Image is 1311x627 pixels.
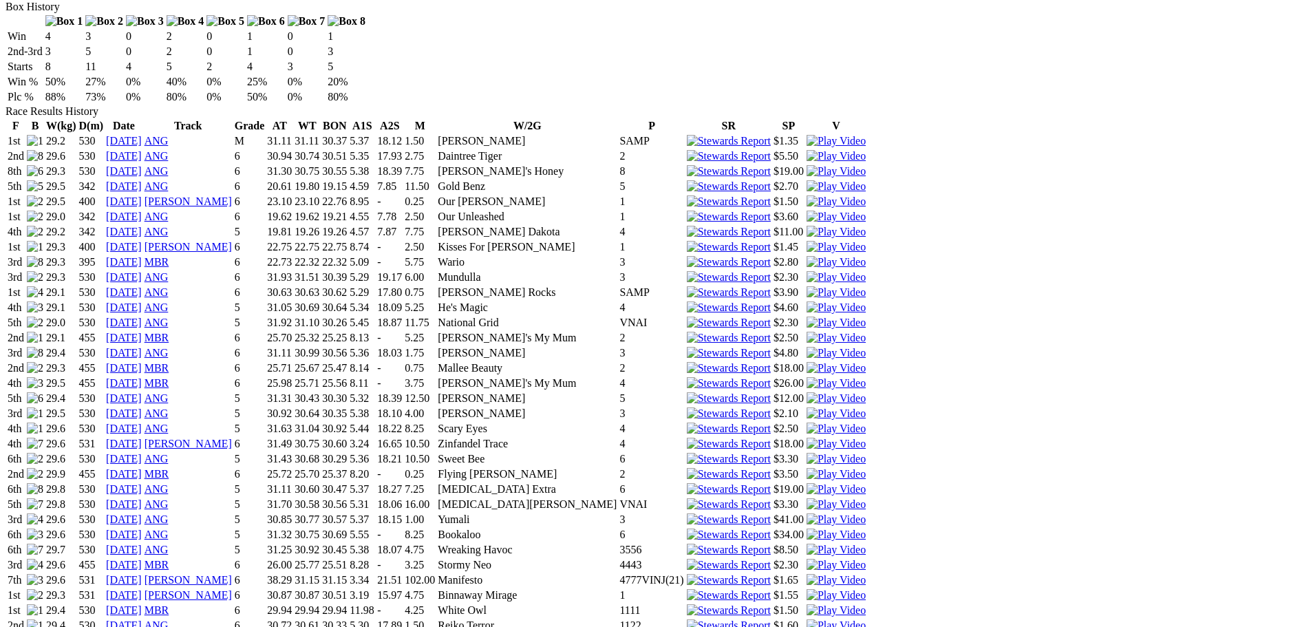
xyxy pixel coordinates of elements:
[125,45,164,59] td: 0
[807,423,866,434] a: View replay
[106,438,142,449] a: [DATE]
[125,30,164,43] td: 0
[807,301,866,314] img: Play Video
[206,90,245,104] td: 0%
[27,453,43,465] img: 2
[106,347,142,359] a: [DATE]
[145,438,232,449] a: [PERSON_NAME]
[807,377,866,389] a: View replay
[7,90,43,104] td: Plc %
[807,150,866,162] a: View replay
[27,165,43,178] img: 6
[404,149,436,163] td: 2.75
[105,119,142,133] th: Date
[145,392,169,404] a: ANG
[287,45,326,59] td: 0
[619,149,684,163] td: 2
[85,15,123,28] img: Box 2
[807,362,866,374] img: Play Video
[807,256,866,268] a: View replay
[247,15,285,28] img: Box 6
[807,271,866,283] a: View replay
[807,347,866,359] a: View replay
[807,483,866,495] a: View replay
[145,241,232,253] a: [PERSON_NAME]
[807,332,866,343] a: View replay
[7,75,43,89] td: Win %
[327,60,366,74] td: 5
[145,377,169,389] a: MBR
[27,574,43,586] img: 3
[287,60,326,74] td: 3
[294,149,320,163] td: 30.74
[687,362,771,374] img: Stewards Report
[145,135,169,147] a: ANG
[687,150,771,162] img: Stewards Report
[27,559,43,571] img: 4
[145,211,169,222] a: ANG
[807,180,866,192] a: View replay
[7,149,25,163] td: 2nd
[687,241,771,253] img: Stewards Report
[7,134,25,148] td: 1st
[807,559,866,571] a: View replay
[26,119,44,133] th: B
[6,1,1305,13] div: Box History
[807,317,866,328] a: View replay
[27,180,43,193] img: 5
[27,407,43,420] img: 1
[807,604,866,617] img: Play Video
[266,119,292,133] th: AT
[7,119,25,133] th: F
[807,392,866,405] img: Play Video
[27,392,43,405] img: 6
[85,30,124,43] td: 3
[27,589,43,602] img: 2
[106,407,142,419] a: [DATE]
[294,119,320,133] th: WT
[807,559,866,571] img: Play Video
[687,271,771,284] img: Stewards Report
[106,423,142,434] a: [DATE]
[687,195,771,208] img: Stewards Report
[78,119,105,133] th: D(m)
[145,468,169,480] a: MBR
[327,90,366,104] td: 80%
[807,377,866,390] img: Play Video
[234,119,266,133] th: Grade
[145,332,169,343] a: MBR
[807,589,866,602] img: Play Video
[807,226,866,237] a: View replay
[687,604,771,617] img: Stewards Report
[807,165,866,178] img: Play Video
[27,195,43,208] img: 2
[78,149,105,163] td: 530
[106,135,142,147] a: [DATE]
[288,15,326,28] img: Box 7
[27,544,43,556] img: 7
[27,529,43,541] img: 3
[807,407,866,420] img: Play Video
[7,164,25,178] td: 8th
[807,544,866,555] a: View replay
[807,574,866,586] img: Play Video
[687,226,771,238] img: Stewards Report
[106,271,142,283] a: [DATE]
[807,241,866,253] a: View replay
[145,423,169,434] a: ANG
[27,135,43,147] img: 1
[807,529,866,540] a: View replay
[27,468,43,480] img: 2
[294,134,320,148] td: 31.11
[126,15,164,28] img: Box 3
[687,347,771,359] img: Stewards Report
[687,317,771,329] img: Stewards Report
[45,15,83,28] img: Box 1
[27,150,43,162] img: 8
[106,165,142,177] a: [DATE]
[78,164,105,178] td: 530
[807,256,866,268] img: Play Video
[45,30,84,43] td: 4
[687,468,771,480] img: Stewards Report
[145,529,169,540] a: ANG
